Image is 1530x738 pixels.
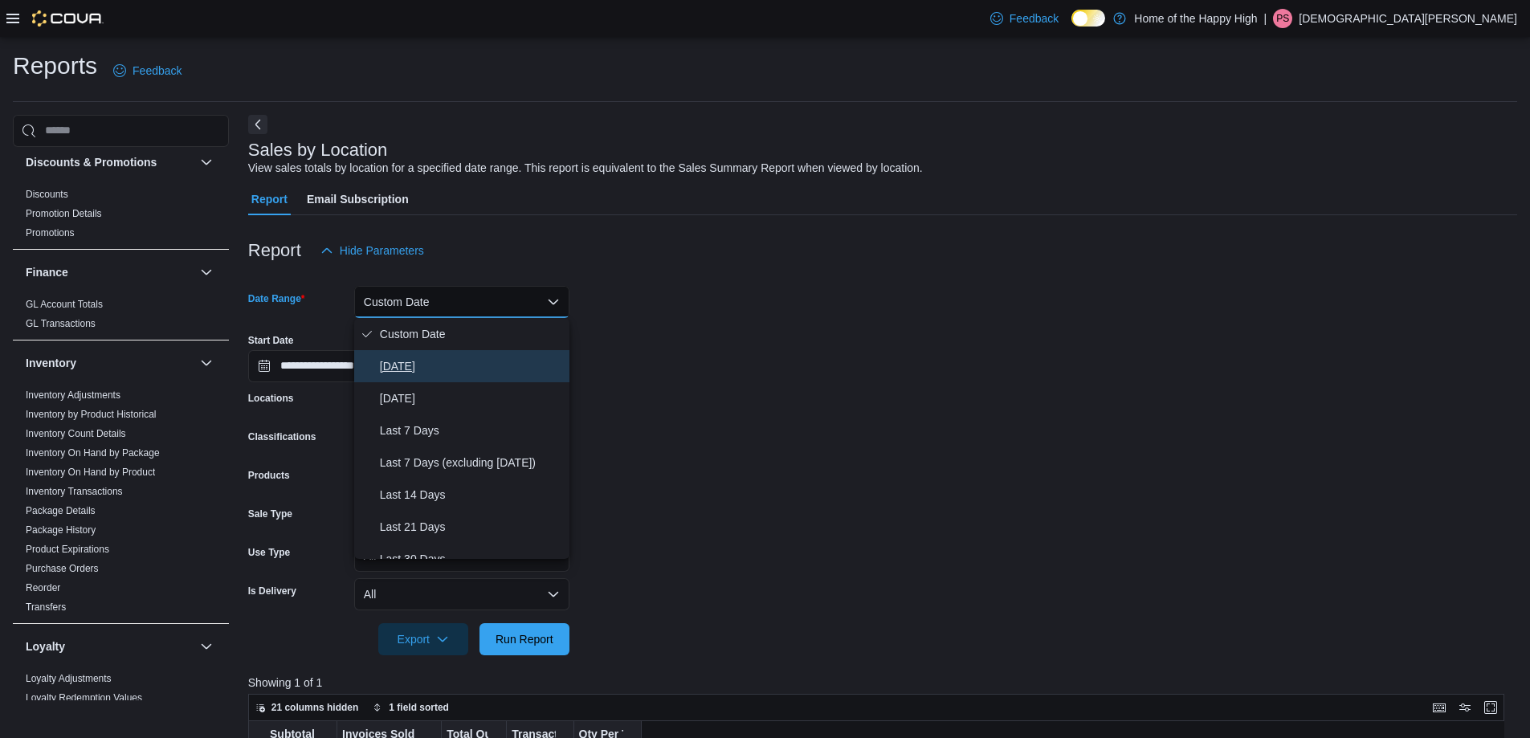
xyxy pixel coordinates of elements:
span: Inventory by Product Historical [26,408,157,421]
a: Inventory Adjustments [26,389,120,401]
button: Hide Parameters [314,234,430,267]
button: Keyboard shortcuts [1430,698,1449,717]
span: Product Expirations [26,543,109,556]
h3: Loyalty [26,638,65,654]
a: Feedback [984,2,1065,35]
button: Finance [26,264,194,280]
span: PS [1276,9,1289,28]
a: Inventory On Hand by Package [26,447,160,459]
label: Classifications [248,430,316,443]
label: Date Range [248,292,305,305]
input: Press the down key to open a popover containing a calendar. [248,350,402,382]
span: Email Subscription [307,183,409,215]
a: Inventory Count Details [26,428,126,439]
button: Enter fullscreen [1481,698,1500,717]
span: Purchase Orders [26,562,99,575]
p: [DEMOGRAPHIC_DATA][PERSON_NAME] [1299,9,1517,28]
div: Finance [13,295,229,340]
h3: Sales by Location [248,141,388,160]
label: Use Type [248,546,290,559]
a: Discounts [26,189,68,200]
a: Package Details [26,505,96,516]
p: Home of the Happy High [1134,9,1257,28]
button: Loyalty [26,638,194,654]
a: Promotion Details [26,208,102,219]
span: Package Details [26,504,96,517]
div: Inventory [13,385,229,623]
a: GL Transactions [26,318,96,329]
span: Reorder [26,581,60,594]
span: Discounts [26,188,68,201]
span: Feedback [1010,10,1059,27]
h3: Finance [26,264,68,280]
button: Export [378,623,468,655]
a: Inventory On Hand by Product [26,467,155,478]
span: Loyalty Redemption Values [26,691,142,704]
span: Last 30 Days [380,549,563,569]
span: Last 7 Days [380,421,563,440]
p: | [1264,9,1267,28]
span: Export [388,623,459,655]
button: Discounts & Promotions [26,154,194,170]
span: Run Report [496,631,553,647]
button: 1 field sorted [366,698,455,717]
a: Transfers [26,601,66,613]
label: Sale Type [248,508,292,520]
span: Feedback [133,63,182,79]
h3: Discounts & Promotions [26,154,157,170]
span: Promotion Details [26,207,102,220]
label: Products [248,469,290,482]
span: Inventory On Hand by Package [26,446,160,459]
span: Last 21 Days [380,517,563,536]
button: Inventory [26,355,194,371]
button: Loyalty [197,637,216,656]
a: Loyalty Redemption Values [26,692,142,703]
span: Last 7 Days (excluding [DATE]) [380,453,563,472]
a: Inventory Transactions [26,486,123,497]
button: Run Report [479,623,569,655]
h3: Report [248,241,301,260]
button: Next [248,115,267,134]
a: Feedback [107,55,188,87]
span: GL Account Totals [26,298,103,311]
a: GL Account Totals [26,299,103,310]
span: Dark Mode [1071,27,1072,27]
span: Custom Date [380,324,563,344]
button: Finance [197,263,216,282]
span: GL Transactions [26,317,96,330]
div: Loyalty [13,669,229,714]
span: Promotions [26,226,75,239]
span: 21 columns hidden [271,701,359,714]
label: Start Date [248,334,294,347]
button: Display options [1455,698,1475,717]
a: Promotions [26,227,75,239]
a: Reorder [26,582,60,593]
span: [DATE] [380,389,563,408]
span: Inventory Transactions [26,485,123,498]
a: Inventory by Product Historical [26,409,157,420]
a: Purchase Orders [26,563,99,574]
span: Report [251,183,288,215]
button: All [354,578,569,610]
button: 21 columns hidden [249,698,365,717]
img: Cova [32,10,104,27]
span: 1 field sorted [389,701,449,714]
button: Discounts & Promotions [197,153,216,172]
span: Inventory On Hand by Product [26,466,155,479]
a: Product Expirations [26,544,109,555]
span: Loyalty Adjustments [26,672,112,685]
h3: Inventory [26,355,76,371]
button: Inventory [197,353,216,373]
div: View sales totals by location for a specified date range. This report is equivalent to the Sales ... [248,160,923,177]
span: Last 14 Days [380,485,563,504]
span: [DATE] [380,357,563,376]
a: Loyalty Adjustments [26,673,112,684]
label: Is Delivery [248,585,296,597]
div: Select listbox [354,318,569,559]
input: Dark Mode [1071,10,1105,27]
a: Package History [26,524,96,536]
span: Inventory Count Details [26,427,126,440]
